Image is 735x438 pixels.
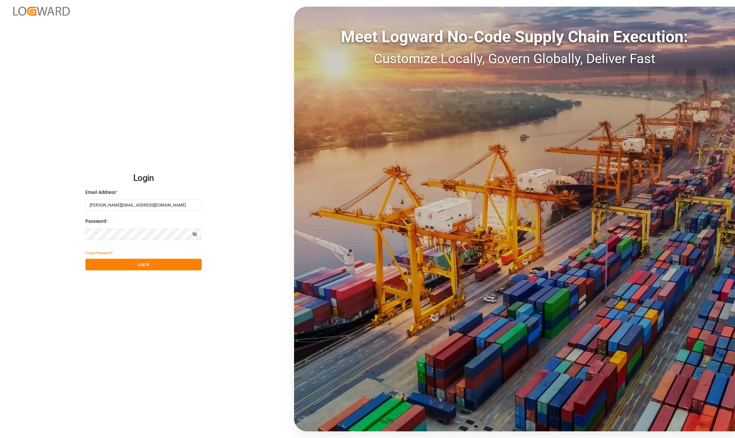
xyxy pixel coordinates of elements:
[294,25,735,49] div: Meet Logward No-Code Supply Chain Execution:
[85,259,202,270] button: Log In
[85,199,202,211] input: Enter your email
[85,168,202,189] h2: Login
[85,247,113,259] button: Forgot Password?
[85,218,106,225] span: Password
[13,7,70,16] img: Logward_new_orange.png
[294,49,735,69] div: Customize Locally, Govern Globally, Deliver Fast
[85,189,116,196] span: Email Address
